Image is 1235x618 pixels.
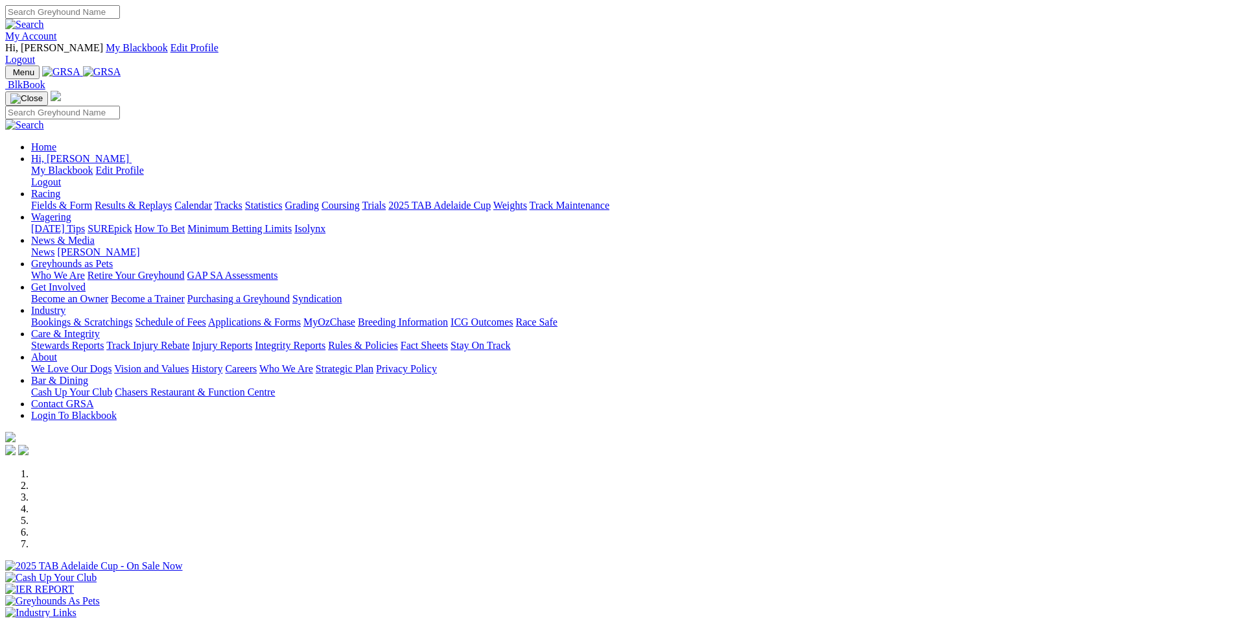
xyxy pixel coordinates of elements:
img: GRSA [42,66,80,78]
input: Search [5,5,120,19]
img: 2025 TAB Adelaide Cup - On Sale Now [5,560,183,572]
a: Isolynx [294,223,325,234]
div: About [31,363,1230,375]
a: Purchasing a Greyhound [187,293,290,304]
img: logo-grsa-white.png [51,91,61,101]
a: History [191,363,222,374]
a: Weights [493,200,527,211]
div: Wagering [31,223,1230,235]
a: My Blackbook [106,42,168,53]
a: 2025 TAB Adelaide Cup [388,200,491,211]
a: Greyhounds as Pets [31,258,113,269]
div: Bar & Dining [31,386,1230,398]
span: Menu [13,67,34,77]
a: Edit Profile [171,42,218,53]
a: GAP SA Assessments [187,270,278,281]
a: Logout [31,176,61,187]
a: [PERSON_NAME] [57,246,139,257]
img: Search [5,119,44,131]
a: Syndication [292,293,342,304]
a: Home [31,141,56,152]
a: Careers [225,363,257,374]
a: Fact Sheets [401,340,448,351]
a: Bookings & Scratchings [31,316,132,327]
a: Race Safe [515,316,557,327]
a: Trials [362,200,386,211]
a: Racing [31,188,60,199]
img: facebook.svg [5,445,16,455]
a: Get Involved [31,281,86,292]
a: Who We Are [259,363,313,374]
a: Bar & Dining [31,375,88,386]
div: My Account [5,42,1230,65]
div: Care & Integrity [31,340,1230,351]
a: Track Maintenance [530,200,609,211]
a: Logout [5,54,35,65]
a: SUREpick [88,223,132,234]
a: Statistics [245,200,283,211]
img: IER REPORT [5,584,74,595]
a: Cash Up Your Club [31,386,112,398]
div: News & Media [31,246,1230,258]
a: Calendar [174,200,212,211]
div: Get Involved [31,293,1230,305]
a: How To Bet [135,223,185,234]
a: Breeding Information [358,316,448,327]
a: Hi, [PERSON_NAME] [31,153,132,164]
a: ICG Outcomes [451,316,513,327]
a: Who We Are [31,270,85,281]
a: About [31,351,57,362]
img: Cash Up Your Club [5,572,97,584]
div: Hi, [PERSON_NAME] [31,165,1230,188]
a: Contact GRSA [31,398,93,409]
a: MyOzChase [303,316,355,327]
a: Applications & Forms [208,316,301,327]
a: Integrity Reports [255,340,325,351]
a: Grading [285,200,319,211]
a: Track Injury Rebate [106,340,189,351]
button: Toggle navigation [5,91,48,106]
a: Tracks [215,200,242,211]
a: Retire Your Greyhound [88,270,185,281]
a: Login To Blackbook [31,410,117,421]
a: News & Media [31,235,95,246]
a: BlkBook [5,79,45,90]
img: Greyhounds As Pets [5,595,100,607]
a: My Account [5,30,57,42]
div: Racing [31,200,1230,211]
button: Toggle navigation [5,65,40,79]
div: Industry [31,316,1230,328]
span: Hi, [PERSON_NAME] [5,42,103,53]
a: Strategic Plan [316,363,373,374]
a: Coursing [322,200,360,211]
div: Greyhounds as Pets [31,270,1230,281]
a: Fields & Form [31,200,92,211]
span: Hi, [PERSON_NAME] [31,153,129,164]
a: Vision and Values [114,363,189,374]
a: My Blackbook [31,165,93,176]
a: Chasers Restaurant & Function Centre [115,386,275,398]
a: Rules & Policies [328,340,398,351]
img: GRSA [83,66,121,78]
img: twitter.svg [18,445,29,455]
img: logo-grsa-white.png [5,432,16,442]
a: Become a Trainer [111,293,185,304]
a: We Love Our Dogs [31,363,112,374]
img: Search [5,19,44,30]
a: [DATE] Tips [31,223,85,234]
a: Stewards Reports [31,340,104,351]
a: Edit Profile [96,165,144,176]
a: Schedule of Fees [135,316,206,327]
a: Become an Owner [31,293,108,304]
a: Stay On Track [451,340,510,351]
input: Search [5,106,120,119]
a: Minimum Betting Limits [187,223,292,234]
a: News [31,246,54,257]
a: Privacy Policy [376,363,437,374]
a: Wagering [31,211,71,222]
a: Industry [31,305,65,316]
a: Injury Reports [192,340,252,351]
span: BlkBook [8,79,45,90]
img: Close [10,93,43,104]
a: Results & Replays [95,200,172,211]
